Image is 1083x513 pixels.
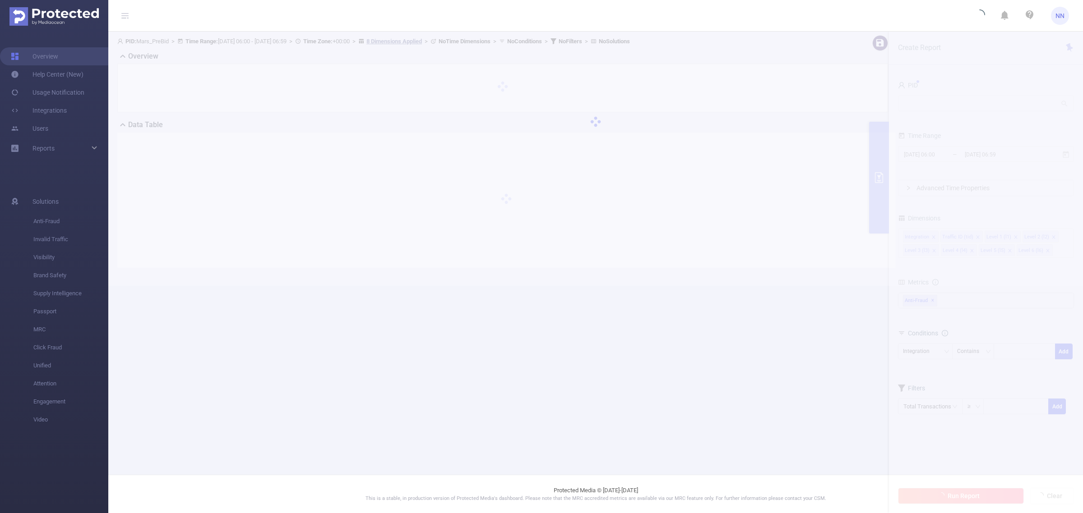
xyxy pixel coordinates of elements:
span: Invalid Traffic [33,230,108,248]
span: Attention [33,375,108,393]
span: Unified [33,357,108,375]
a: Help Center (New) [11,65,83,83]
span: Click Fraud [33,339,108,357]
span: Solutions [32,192,59,211]
span: Brand Safety [33,266,108,284]
a: Usage Notification [11,83,84,101]
i: icon: loading [974,9,985,22]
span: MRC [33,321,108,339]
a: Users [11,119,48,137]
a: Reports [32,139,55,157]
footer: Protected Media © [DATE]-[DATE] [108,475,1083,513]
span: Video [33,411,108,429]
p: This is a stable, in production version of Protected Media's dashboard. Please note that the MRC ... [131,495,1060,503]
span: Visibility [33,248,108,266]
img: Protected Media [9,7,99,26]
span: Anti-Fraud [33,212,108,230]
span: Reports [32,145,55,152]
span: Supply Intelligence [33,284,108,302]
span: NN [1055,7,1064,25]
span: Engagement [33,393,108,411]
span: Passport [33,302,108,321]
a: Overview [11,47,58,65]
a: Integrations [11,101,67,119]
